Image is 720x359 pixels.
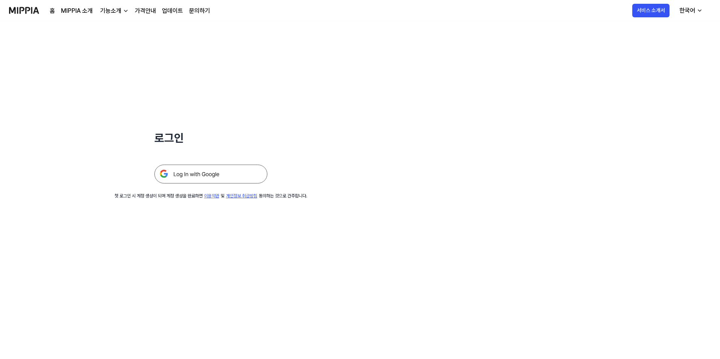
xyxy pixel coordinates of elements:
a: MIPPIA 소개 [61,6,93,15]
a: 개인정보 취급방침 [226,193,257,199]
a: 문의하기 [189,6,210,15]
a: 가격안내 [135,6,156,15]
div: 한국어 [678,6,697,15]
a: 이용약관 [204,193,219,199]
div: 첫 로그인 시 계정 생성이 되며 계정 생성을 완료하면 및 동의하는 것으로 간주합니다. [114,192,307,199]
img: down [123,8,129,14]
img: 구글 로그인 버튼 [154,165,267,183]
button: 한국어 [673,3,707,18]
a: 홈 [50,6,55,15]
h1: 로그인 [154,130,267,147]
button: 기능소개 [99,6,129,15]
a: 업데이트 [162,6,183,15]
button: 서비스 소개서 [632,4,670,17]
div: 기능소개 [99,6,123,15]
